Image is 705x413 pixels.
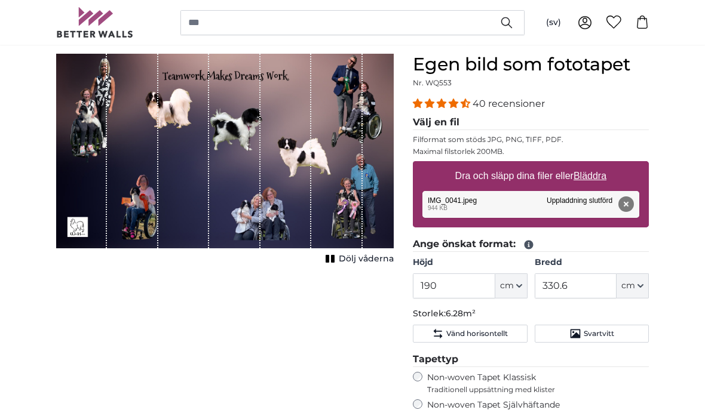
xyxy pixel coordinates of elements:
span: 4.38 stars [413,98,473,109]
button: cm [617,273,649,298]
legend: Tapettyp [413,352,649,367]
span: cm [500,280,514,292]
div: 1 of 1 [56,54,394,267]
legend: Ange önskat format: [413,237,649,252]
span: Traditionell uppsättning med klister [427,385,649,394]
button: Vänd horisontellt [413,325,527,343]
p: Storlek: [413,308,649,320]
span: 6.28m² [446,308,476,319]
legend: Välj en fil [413,115,649,130]
p: Filformat som stöds JPG, PNG, TIFF, PDF. [413,135,649,144]
label: Höjd [413,257,527,269]
label: Non-woven Tapet Klassisk [427,372,649,394]
img: Betterwalls [56,7,134,38]
span: Dölj våderna [339,253,394,265]
button: cm [495,273,528,298]
p: Maximal filstorlek 200MB. [413,147,649,156]
span: Svartvitt [584,329,614,338]
label: Dra och släpp dina filer eller [450,164,611,188]
span: Nr. WQ553 [413,78,452,87]
span: Vänd horisontellt [446,329,508,338]
button: Svartvitt [535,325,649,343]
u: Bläddra [574,171,606,181]
label: Bredd [535,257,649,269]
button: (sv) [537,12,571,33]
span: cm [621,280,635,292]
span: 40 recensioner [473,98,545,109]
h1: Egen bild som fototapet [413,54,649,75]
button: Dölj våderna [322,251,394,267]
